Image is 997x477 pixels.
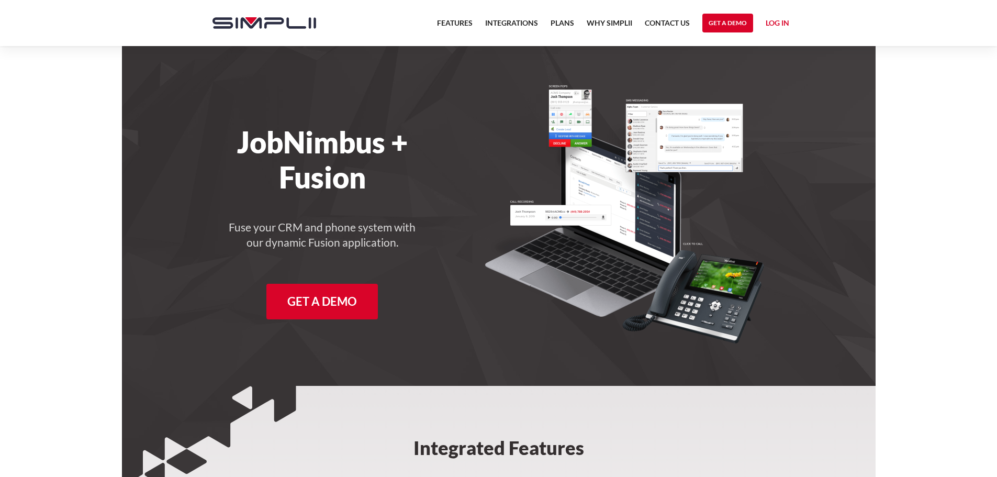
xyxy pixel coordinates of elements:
a: Features [437,17,473,36]
h4: Fuse your CRM and phone system with our dynamic Fusion application. [228,220,417,250]
a: Contact US [645,17,690,36]
a: Get a Demo [702,14,753,32]
a: Integrations [485,17,538,36]
img: A desk phone and laptop with a CRM up and Fusion bringing call recording, screen pops, and SMS me... [485,84,764,344]
a: Why Simplii [587,17,632,36]
a: Plans [551,17,574,36]
h2: Integrated Features [335,386,662,473]
a: Log in [766,17,789,32]
img: Simplii [212,17,316,29]
a: Get A Demo [266,284,378,319]
h1: JobNimbus + Fusion [202,125,443,195]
